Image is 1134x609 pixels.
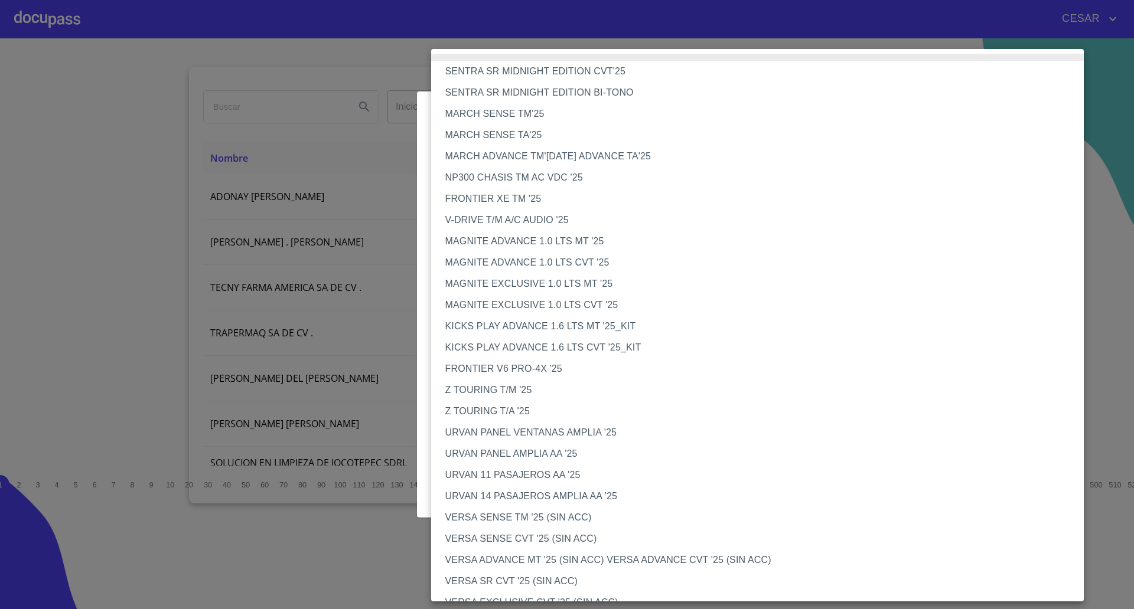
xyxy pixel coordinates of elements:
li: KICKS PLAY ADVANCE 1.6 LTS MT '25_KIT [431,316,1096,337]
li: URVAN 14 PASAJEROS AMPLIA AA '25 [431,486,1096,507]
li: URVAN PANEL VENTANAS AMPLIA '25 [431,422,1096,443]
li: VERSA SR CVT '25 (SIN ACC) [431,571,1096,592]
li: MARCH SENSE TA'25 [431,125,1096,146]
li: MAGNITE EXCLUSIVE 1.0 LTS MT '25 [431,273,1096,294]
li: KICKS PLAY ADVANCE 1.6 LTS CVT '25_KIT [431,337,1096,358]
li: VERSA SENSE TM '25 (SIN ACC) [431,507,1096,528]
li: Z TOURING T/A '25 [431,401,1096,422]
li: MAGNITE ADVANCE 1.0 LTS CVT '25 [431,252,1096,273]
li: MAGNITE EXCLUSIVE 1.0 LTS CVT '25 [431,294,1096,316]
li: MAGNITE ADVANCE 1.0 LTS MT '25 [431,231,1096,252]
li: MARCH ADVANCE TM'[DATE] ADVANCE TA'25 [431,146,1096,167]
li: URVAN 11 PASAJEROS AA '25 [431,464,1096,486]
li: MARCH SENSE TM'25 [431,103,1096,125]
li: VERSA ADVANCE MT '25 (SIN ACC) VERSA ADVANCE CVT '25 (SIN ACC) [431,549,1096,571]
li: Z TOURING T/M '25 [431,379,1096,401]
li: FRONTIER V6 PRO-4X '25 [431,358,1096,379]
li: URVAN PANEL AMPLIA AA '25 [431,443,1096,464]
li: FRONTIER XE TM '25 [431,188,1096,209]
li: NP300 CHASIS TM AC VDC '25 [431,167,1096,188]
li: VERSA SENSE CVT '25 (SIN ACC) [431,528,1096,549]
li: SENTRA SR MIDNIGHT EDITION BI-TONO [431,82,1096,103]
li: SENTRA SR MIDNIGHT EDITION CVT'25 [431,61,1096,82]
li: V-DRIVE T/M A/C AUDIO '25 [431,209,1096,231]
